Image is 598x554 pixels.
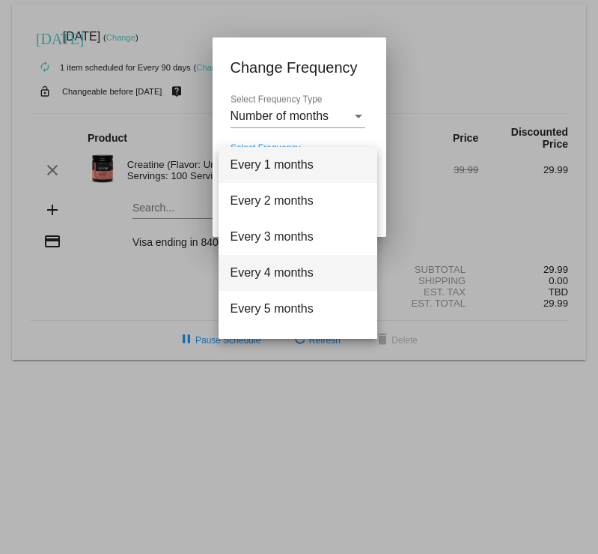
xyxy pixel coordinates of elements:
[231,147,365,183] span: Every 1 months
[231,219,365,255] span: Every 3 months
[231,255,365,291] span: Every 4 months
[231,327,365,363] span: Every 6 months
[231,183,365,219] span: Every 2 months
[231,291,365,327] span: Every 5 months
